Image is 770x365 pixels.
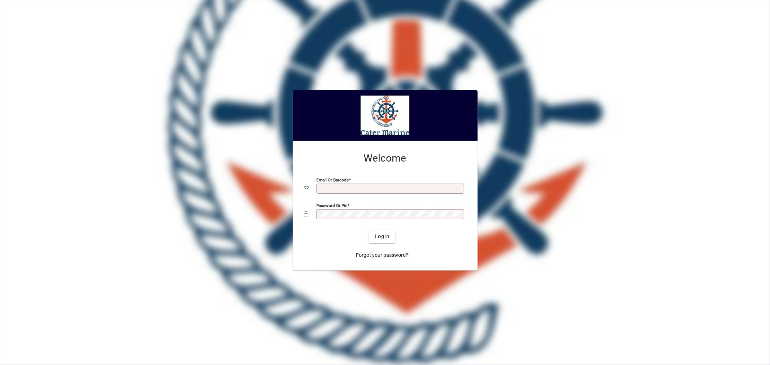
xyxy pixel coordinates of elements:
[375,233,390,240] span: Login
[369,230,395,243] button: Login
[317,203,348,208] mat-label: Password or Pin
[304,152,466,164] h2: Welcome
[356,251,408,259] span: Forgot your password?
[353,249,411,262] a: Forgot your password?
[317,177,349,182] mat-label: Email or Barcode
